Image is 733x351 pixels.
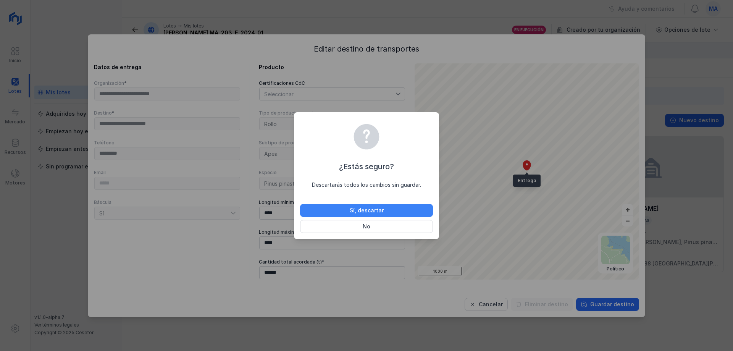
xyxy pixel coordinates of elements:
button: Sí, descartar [300,204,433,217]
div: Descartarás todos los cambios sin guardar. [300,181,433,189]
div: ¿Estás seguro? [300,161,433,172]
button: No [300,220,433,233]
div: Sí, descartar [350,207,384,214]
div: No [363,223,370,230]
